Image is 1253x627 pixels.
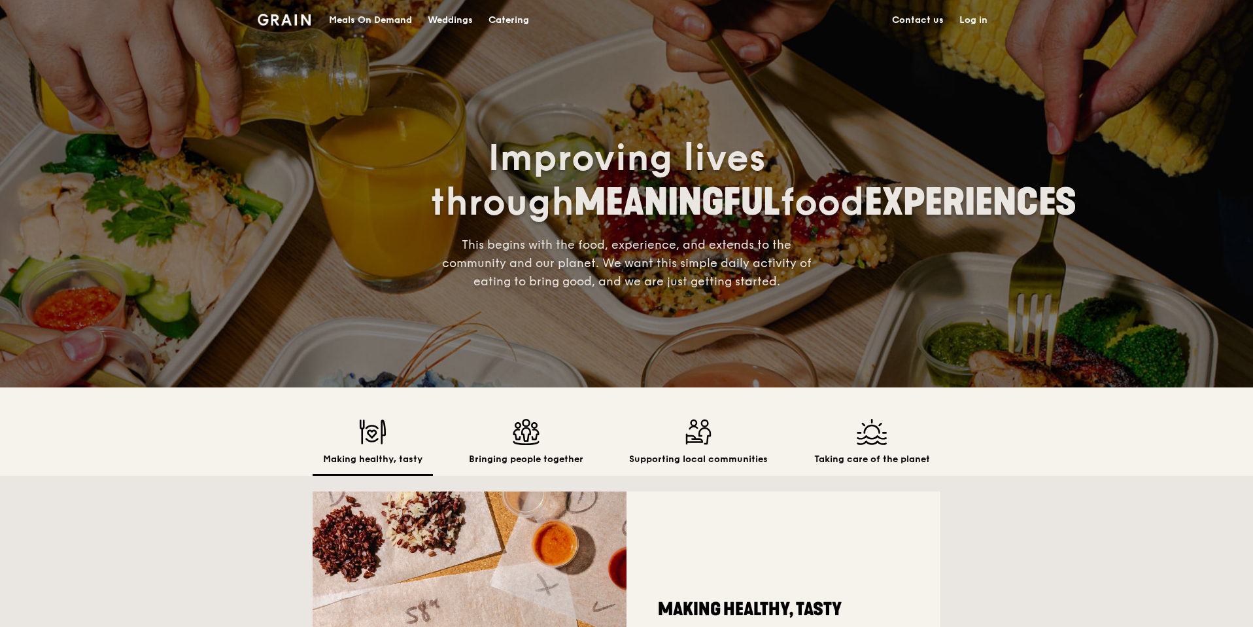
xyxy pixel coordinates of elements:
[469,419,583,445] img: Bringing people together
[489,1,529,40] div: Catering
[323,419,422,445] img: Making healthy, tasty
[658,598,909,621] h2: Making healthy, tasty
[952,1,995,40] a: Log in
[865,181,1076,224] span: EXPERIENCES
[329,1,412,40] div: Meals On Demand
[884,1,952,40] a: Contact us
[814,453,930,466] h2: Taking care of the planet
[469,453,583,466] h2: Bringing people together
[442,238,812,289] span: This begins with the food, experience, and extends to the community and our planet. We want this ...
[629,419,768,445] img: Supporting local communities
[258,14,311,26] img: Grain
[481,1,537,40] a: Catering
[629,453,768,466] h2: Supporting local communities
[430,136,1076,225] span: Improving lives through food
[814,419,930,445] img: Taking care of the planet
[323,453,422,466] h2: Making healthy, tasty
[574,181,780,224] span: MEANINGFUL
[420,1,481,40] a: Weddings
[428,1,473,40] div: Weddings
